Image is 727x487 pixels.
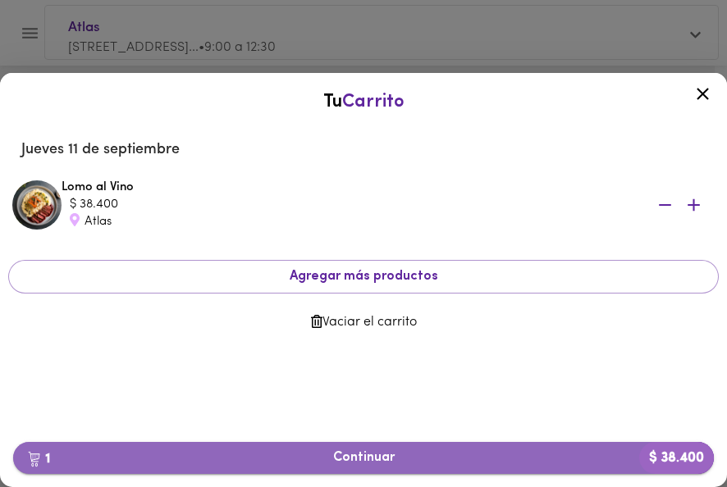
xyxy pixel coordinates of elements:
iframe: Messagebird Livechat Widget [648,408,727,487]
span: Agregar más productos [22,269,705,284]
button: Vaciar el carrito [8,307,719,339]
b: $ 38.400 [639,442,714,474]
li: Jueves 11 de septiembre [8,130,719,170]
button: Agregar más productos [8,260,719,294]
button: 1Continuar$ 38.400 [13,442,714,474]
span: Vaciar el carrito [21,315,706,330]
div: $ 38.400 [70,196,633,213]
span: Carrito [342,93,405,112]
span: Continuar [26,450,701,466]
img: Lomo al Vino [12,180,62,230]
div: Lomo al Vino [62,179,715,231]
img: cart.png [28,451,40,467]
div: Atlas [70,213,633,230]
b: 1 [18,448,60,469]
div: Tu [16,89,711,115]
